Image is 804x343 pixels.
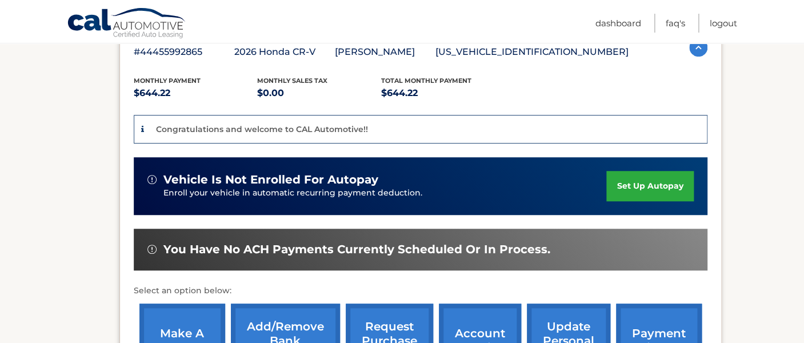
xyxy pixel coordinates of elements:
a: Logout [710,14,737,33]
span: Monthly Payment [134,77,201,85]
img: alert-white.svg [147,245,157,254]
p: #44455992865 [134,44,234,60]
span: Monthly sales Tax [257,77,327,85]
p: Select an option below: [134,284,707,298]
p: [US_VEHICLE_IDENTIFICATION_NUMBER] [435,44,629,60]
img: alert-white.svg [147,175,157,184]
a: set up autopay [606,171,693,201]
p: Enroll your vehicle in automatic recurring payment deduction. [163,187,607,200]
a: Cal Automotive [67,7,187,41]
p: $644.22 [134,85,258,101]
span: vehicle is not enrolled for autopay [163,173,378,187]
span: You have no ACH payments currently scheduled or in process. [163,242,550,257]
p: $644.22 [381,85,505,101]
p: [PERSON_NAME] [335,44,435,60]
img: accordion-active.svg [689,38,707,57]
p: 2026 Honda CR-V [234,44,335,60]
p: Congratulations and welcome to CAL Automotive!! [156,124,368,134]
p: $0.00 [257,85,381,101]
a: Dashboard [595,14,641,33]
a: FAQ's [666,14,685,33]
span: Total Monthly Payment [381,77,471,85]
